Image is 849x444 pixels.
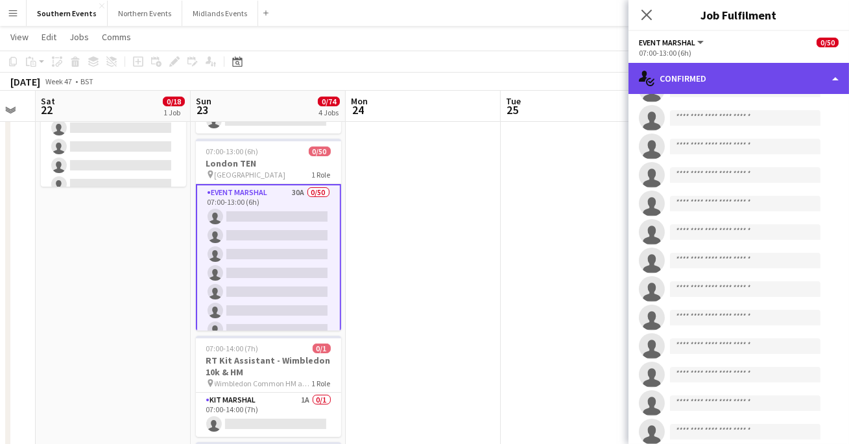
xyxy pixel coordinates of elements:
span: 23 [194,102,211,117]
span: 0/1 [313,344,331,353]
span: Sat [41,95,55,107]
span: View [10,31,29,43]
div: 4 Jobs [318,108,339,117]
span: Week 47 [43,76,75,86]
app-card-role: Kit Marshal1A0/107:00-14:00 (7h) [196,393,341,437]
span: 22 [39,102,55,117]
h3: London TEN [196,158,341,169]
span: 0/74 [318,97,340,106]
span: 1 Role [312,379,331,388]
span: [GEOGRAPHIC_DATA] [215,170,286,180]
div: 07:00-13:00 (6h) [639,48,839,58]
span: 24 [349,102,368,117]
app-job-card: 07:00-13:00 (6h)0/50London TEN [GEOGRAPHIC_DATA]1 RoleEvent Marshal30A0/5007:00-13:00 (6h) [196,139,341,331]
span: Event Marshal [639,38,695,47]
span: Edit [42,31,56,43]
span: Mon [351,95,368,107]
div: Confirmed [628,63,849,94]
button: Midlands Events [182,1,258,26]
span: Jobs [69,31,89,43]
a: Jobs [64,29,94,45]
span: 25 [504,102,521,117]
a: View [5,29,34,45]
span: Comms [102,31,131,43]
button: Northern Events [108,1,182,26]
span: Tue [506,95,521,107]
a: Edit [36,29,62,45]
span: 0/18 [163,97,185,106]
span: 07:00-13:00 (6h) [206,146,259,156]
app-job-card: 07:00-14:00 (7h)0/1RT Kit Assistant - Wimbledon 10k & HM Wimbledon Common HM and 10k1 RoleKit Mar... [196,336,341,437]
button: Event Marshal [639,38,706,47]
div: BST [80,76,93,86]
span: 07:00-14:00 (7h) [206,344,259,353]
span: Sun [196,95,211,107]
span: Wimbledon Common HM and 10k [215,379,312,388]
div: [DATE] [10,75,40,88]
span: 0/50 [309,146,331,156]
h3: Job Fulfilment [628,6,849,23]
h3: RT Kit Assistant - Wimbledon 10k & HM [196,355,341,378]
span: 0/50 [817,38,839,47]
span: 1 Role [312,170,331,180]
div: 1 Job [163,108,184,117]
a: Comms [97,29,136,45]
button: Southern Events [27,1,108,26]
